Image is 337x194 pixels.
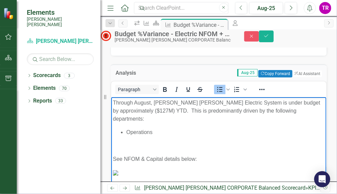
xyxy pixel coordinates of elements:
button: Bold [159,85,171,94]
div: [PERSON_NAME] [PERSON_NAME] CORPORATE Balanced Scorecard [115,38,231,43]
input: Search ClearPoint... [134,2,228,14]
a: KPIs [309,185,320,191]
button: Copy Forward [258,70,292,77]
div: » » [134,184,320,192]
div: Budget %Variance​ - Electric NFOM + CAPITAL [115,30,231,38]
div: Numbered list [231,85,248,94]
button: Block Paragraph [115,85,159,94]
button: Underline [183,85,194,94]
h3: Analysis [116,70,156,76]
button: Reveal or hide additional toolbar items [256,85,268,94]
button: TR [319,2,331,14]
div: Budget %Variance​ - Electric NFOM + CAPITAL [174,21,226,29]
div: 33 [55,98,66,104]
div: Aug-25 [252,4,281,12]
button: Strikethrough [194,85,206,94]
div: Bullet list [214,85,231,94]
a: Reports [33,97,52,105]
img: High Alert [100,30,111,41]
span: Aug-25 [237,69,258,76]
a: Scorecards [33,72,61,79]
button: Aug-25 [249,2,283,14]
div: Open Intercom Messenger [314,171,330,187]
img: ClearPoint Strategy [3,8,15,19]
div: 3 [64,73,75,78]
a: [PERSON_NAME] [PERSON_NAME] CORPORATE Balanced Scorecard [144,185,306,191]
button: Italic [171,85,182,94]
input: Search Below... [27,53,94,65]
div: 70 [59,85,70,91]
span: Elements [27,8,94,16]
small: [PERSON_NAME] [PERSON_NAME] [27,16,94,27]
a: [PERSON_NAME] [PERSON_NAME] CORPORATE Balanced Scorecard [27,38,94,45]
span: Paragraph [118,87,151,92]
button: AI Assistant [292,70,322,77]
a: Elements [33,84,56,92]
